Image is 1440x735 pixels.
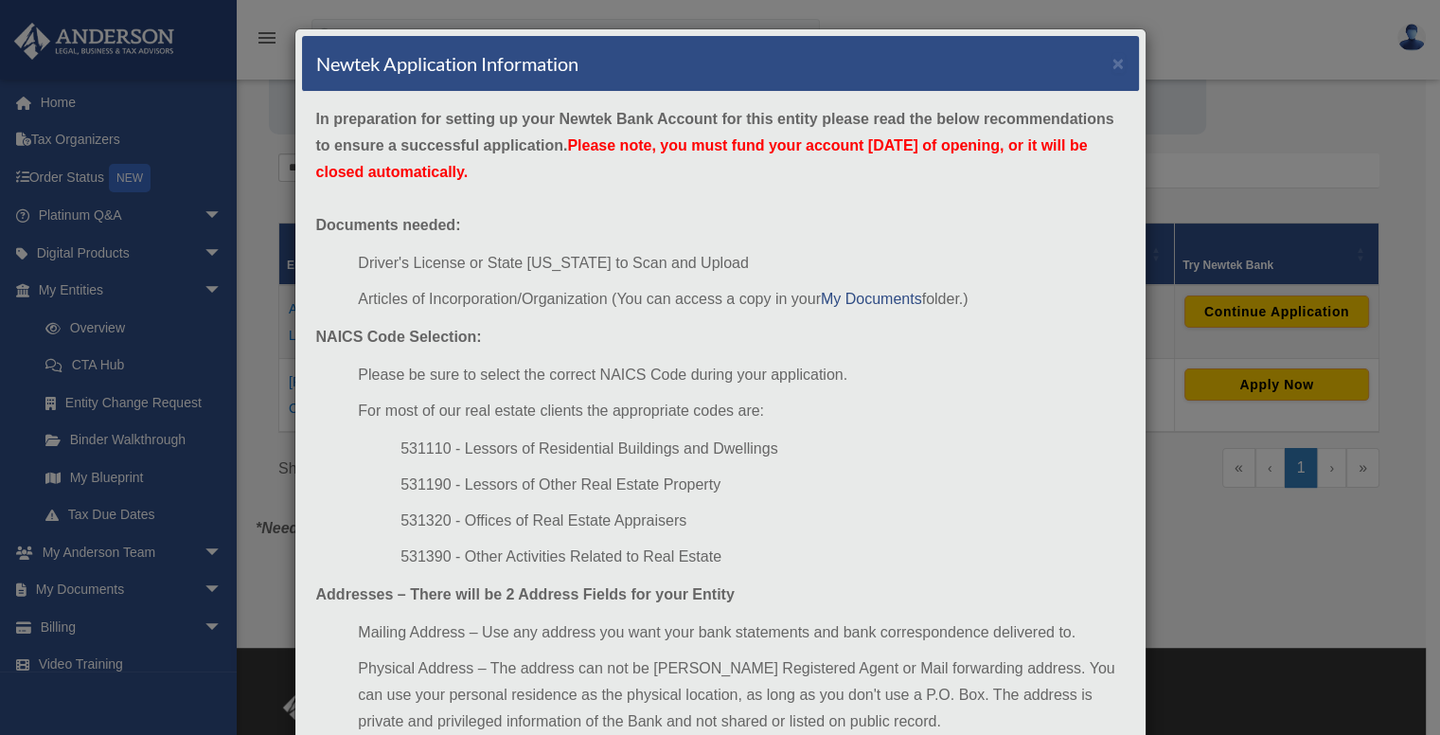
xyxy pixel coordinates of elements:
h4: Newtek Application Information [316,50,578,77]
li: For most of our real estate clients the appropriate codes are: [358,398,1124,424]
li: 531110 - Lessors of Residential Buildings and Dwellings [400,436,1124,462]
li: Mailing Address – Use any address you want your bank statements and bank correspondence delivered... [358,619,1124,646]
li: Articles of Incorporation/Organization (You can access a copy in your folder.) [358,286,1124,313]
a: My Documents [821,291,922,307]
strong: In preparation for setting up your Newtek Bank Account for this entity please read the below reco... [316,111,1114,180]
button: × [1112,53,1125,73]
li: 531390 - Other Activities Related to Real Estate [400,544,1124,570]
span: Please note, you must fund your account [DATE] of opening, or it will be closed automatically. [316,137,1088,180]
li: Driver's License or State [US_STATE] to Scan and Upload [358,250,1124,277]
li: Please be sure to select the correct NAICS Code during your application. [358,362,1124,388]
li: Physical Address – The address can not be [PERSON_NAME] Registered Agent or Mail forwarding addre... [358,655,1124,735]
li: 531320 - Offices of Real Estate Appraisers [400,508,1124,534]
strong: Addresses – There will be 2 Address Fields for your Entity [316,586,735,602]
strong: Documents needed: [316,217,461,233]
strong: NAICS Code Selection: [316,329,482,345]
li: 531190 - Lessors of Other Real Estate Property [400,472,1124,498]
